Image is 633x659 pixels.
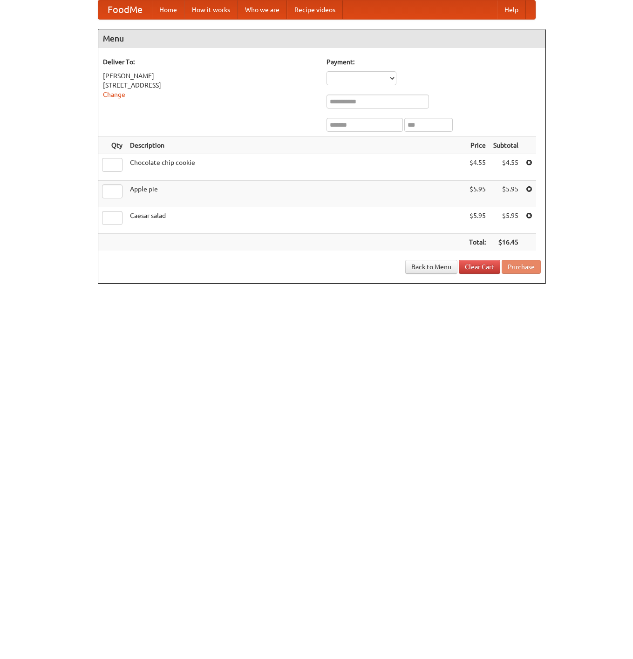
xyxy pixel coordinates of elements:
[465,154,490,181] td: $4.55
[490,207,522,234] td: $5.95
[287,0,343,19] a: Recipe videos
[184,0,238,19] a: How it works
[126,154,465,181] td: Chocolate chip cookie
[327,57,541,67] h5: Payment:
[98,29,545,48] h4: Menu
[490,234,522,251] th: $16.45
[126,137,465,154] th: Description
[98,137,126,154] th: Qty
[152,0,184,19] a: Home
[238,0,287,19] a: Who we are
[490,154,522,181] td: $4.55
[465,234,490,251] th: Total:
[103,71,317,81] div: [PERSON_NAME]
[502,260,541,274] button: Purchase
[103,81,317,90] div: [STREET_ADDRESS]
[465,137,490,154] th: Price
[465,181,490,207] td: $5.95
[103,91,125,98] a: Change
[98,0,152,19] a: FoodMe
[103,57,317,67] h5: Deliver To:
[126,181,465,207] td: Apple pie
[490,137,522,154] th: Subtotal
[490,181,522,207] td: $5.95
[405,260,457,274] a: Back to Menu
[465,207,490,234] td: $5.95
[497,0,526,19] a: Help
[459,260,500,274] a: Clear Cart
[126,207,465,234] td: Caesar salad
